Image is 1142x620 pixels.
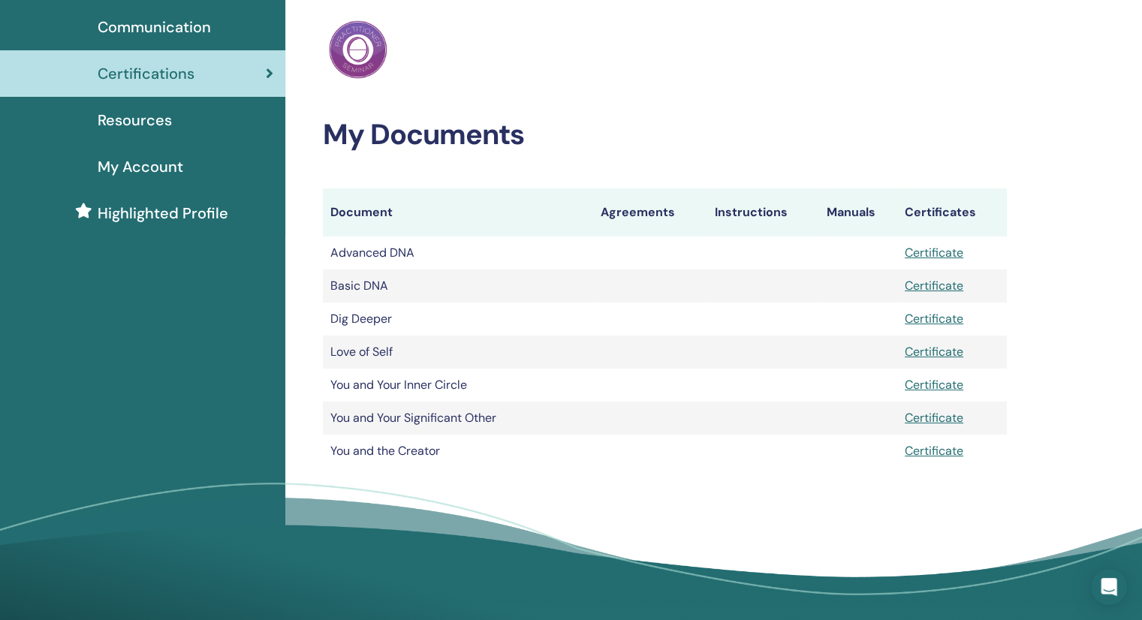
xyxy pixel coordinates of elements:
[323,302,593,336] td: Dig Deeper
[323,269,593,302] td: Basic DNA
[98,16,211,38] span: Communication
[905,278,963,293] a: Certificate
[819,188,897,236] th: Manuals
[905,311,963,327] a: Certificate
[905,443,963,459] a: Certificate
[905,344,963,360] a: Certificate
[98,62,194,85] span: Certifications
[905,245,963,260] a: Certificate
[323,336,593,369] td: Love of Self
[897,188,1007,236] th: Certificates
[98,155,183,178] span: My Account
[707,188,819,236] th: Instructions
[323,236,593,269] td: Advanced DNA
[323,369,593,402] td: You and Your Inner Circle
[1091,569,1127,605] div: Open Intercom Messenger
[323,402,593,435] td: You and Your Significant Other
[98,202,228,224] span: Highlighted Profile
[323,188,593,236] th: Document
[593,188,707,236] th: Agreements
[98,109,172,131] span: Resources
[323,118,1007,152] h2: My Documents
[329,20,387,79] img: Practitioner
[905,410,963,426] a: Certificate
[323,435,593,468] td: You and the Creator
[905,377,963,393] a: Certificate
